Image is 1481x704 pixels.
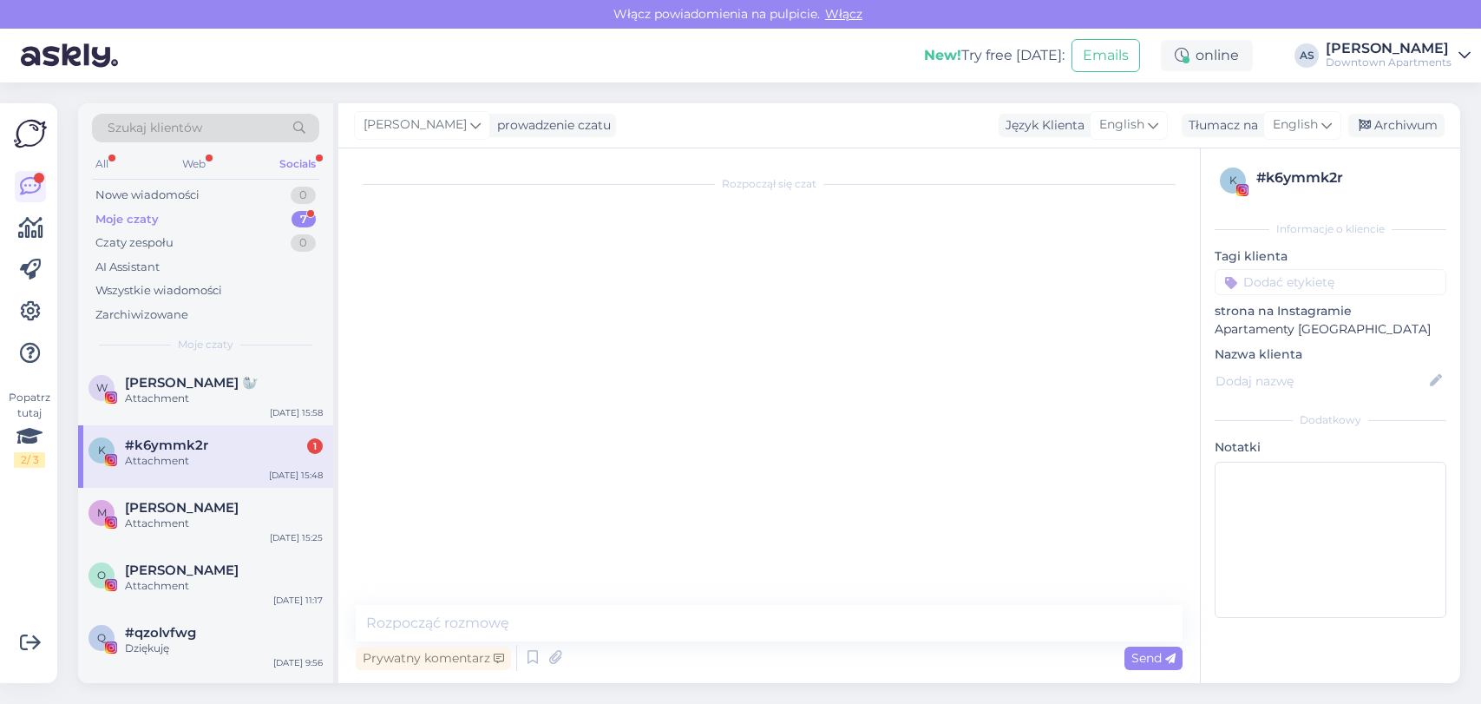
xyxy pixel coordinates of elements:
[291,187,316,204] div: 0
[1215,345,1446,364] p: Nazwa klienta
[1348,114,1445,137] div: Archiwum
[1215,438,1446,457] p: Notatki
[14,452,45,468] div: 2 / 3
[1161,40,1253,71] div: online
[364,115,467,135] span: [PERSON_NAME]
[95,187,200,204] div: Nowe wiadomości
[1229,174,1237,187] span: k
[1256,168,1441,188] div: # k6ymmk2r
[95,259,160,276] div: AI Assistant
[1215,412,1446,428] div: Dodatkowy
[108,119,202,137] span: Szukaj klientów
[96,381,108,394] span: W
[356,176,1183,192] div: Rozpoczął się czat
[95,211,159,228] div: Moje czaty
[125,438,208,453] span: #k6ymmk2r
[95,234,174,252] div: Czaty zespołu
[291,234,316,252] div: 0
[14,117,47,150] img: Askly Logo
[269,469,323,482] div: [DATE] 15:48
[270,531,323,544] div: [DATE] 15:25
[1215,269,1446,295] input: Dodać etykietę
[1215,221,1446,237] div: Informacje o kliencie
[125,453,323,469] div: Attachment
[97,631,106,644] span: q
[999,116,1085,135] div: Język Klienta
[97,569,106,582] span: O
[273,594,323,607] div: [DATE] 11:17
[924,47,961,63] b: New!
[1294,43,1319,68] div: AS
[125,578,323,594] div: Attachment
[125,391,323,406] div: Attachment
[1182,116,1258,135] div: Tłumacz na
[1131,650,1176,666] span: Send
[1273,115,1318,135] span: English
[125,500,239,516] span: Mateusz
[97,506,107,519] span: M
[490,116,611,135] div: prowadzenie czatu
[1215,320,1446,339] p: Apartamenty [GEOGRAPHIC_DATA]
[1215,302,1446,320] p: strona na Instagramie
[276,153,319,175] div: Socials
[273,656,323,669] div: [DATE] 9:56
[292,211,316,228] div: 7
[307,438,323,454] div: 1
[178,337,233,352] span: Moje czaty
[356,647,511,670] div: Prywatny komentarz
[125,516,323,531] div: Attachment
[1326,42,1471,69] a: [PERSON_NAME]Downtown Apartments
[1071,39,1140,72] button: Emails
[125,641,323,656] div: Dziękuję
[125,375,259,391] span: Wiktoria Łukiewska 🦭
[1326,56,1452,69] div: Downtown Apartments
[95,306,188,324] div: Zarchiwizowane
[820,6,868,22] span: Włącz
[1216,372,1426,391] input: Dodaj nazwę
[14,390,45,468] div: Popatrz tutaj
[92,153,112,175] div: All
[270,406,323,419] div: [DATE] 15:58
[98,444,106,457] span: k
[1099,115,1144,135] span: English
[1326,42,1452,56] div: [PERSON_NAME]
[125,563,239,578] span: Oliwia Misiaszek
[95,282,222,299] div: Wszystkie wiadomości
[179,153,209,175] div: Web
[924,45,1065,66] div: Try free [DATE]:
[1215,247,1446,266] p: Tagi klienta
[125,625,196,641] span: #qzolvfwg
